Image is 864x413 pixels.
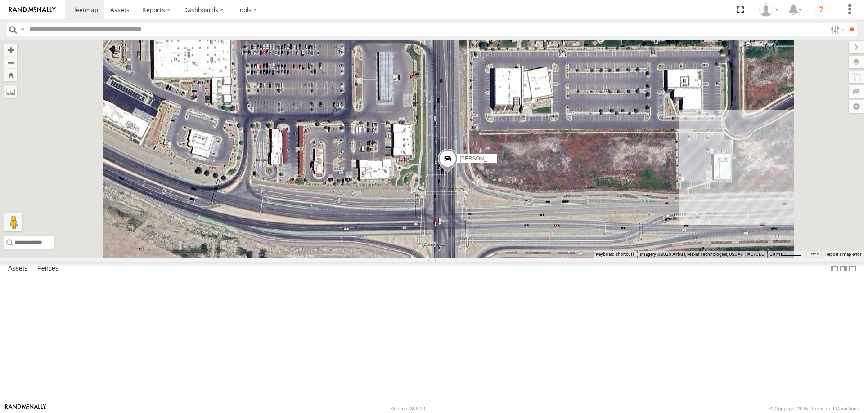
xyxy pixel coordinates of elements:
label: Dock Summary Table to the Right [839,262,848,275]
img: rand-logo.svg [9,7,56,13]
button: Zoom Home [4,69,17,81]
label: Search Filter Options [827,23,846,36]
label: Map Settings [849,100,864,113]
label: Dock Summary Table to the Left [830,262,839,275]
button: Zoom in [4,44,17,56]
button: Keyboard shortcuts [596,251,634,258]
span: [PERSON_NAME] -2023 F150 [459,155,533,162]
label: Measure [4,85,17,98]
span: Imagery ©2025 Airbus, Maxar Technologies, USDA/FPAC/GEO [640,252,765,257]
label: Search Query [19,23,26,36]
button: Drag Pegman onto the map to open Street View [4,213,22,231]
a: Terms and Conditions [811,406,859,411]
div: Version: 306.00 [391,406,425,411]
span: 20 m [770,252,780,257]
div: © Copyright 2025 - [769,406,859,411]
label: Assets [4,262,32,275]
button: Zoom out [4,56,17,69]
button: Map Scale: 20 m per 44 pixels [767,251,805,258]
i: ? [814,3,828,17]
a: Terms (opens in new tab) [809,253,819,256]
a: Report a map error [825,252,861,257]
div: Allen Bauer [756,3,782,17]
a: Visit our Website [5,404,46,413]
label: Fences [33,262,63,275]
label: Hide Summary Table [848,262,857,275]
